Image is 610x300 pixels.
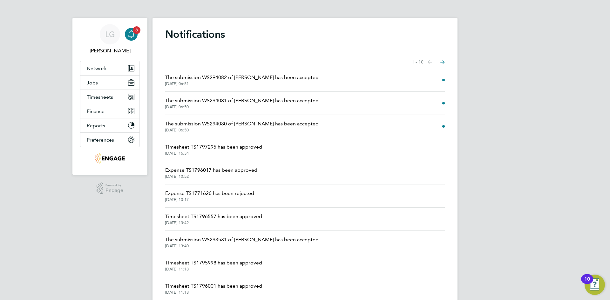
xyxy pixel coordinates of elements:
[585,275,605,295] button: Open Resource Center, 10 new notifications
[165,282,262,290] span: Timesheet TS1796001 has been approved
[584,279,590,287] div: 10
[80,104,139,118] button: Finance
[105,30,115,38] span: LG
[165,151,262,156] span: [DATE] 16:34
[165,104,319,110] span: [DATE] 06:50
[165,236,319,249] a: The submission WS293531 of [PERSON_NAME] has been accepted[DATE] 13:40
[165,74,319,86] a: The submission WS294082 of [PERSON_NAME] has been accepted[DATE] 06:51
[80,153,140,163] a: Go to home page
[95,153,125,163] img: tribuildsolutions-logo-retina.png
[87,80,98,86] span: Jobs
[105,183,123,188] span: Powered by
[165,220,262,225] span: [DATE] 13:42
[87,123,105,129] span: Reports
[87,108,105,114] span: Finance
[165,74,319,81] span: The submission WS294082 of [PERSON_NAME] has been accepted
[165,282,262,295] a: Timesheet TS1796001 has been approved[DATE] 11:18
[165,290,262,295] span: [DATE] 11:18
[412,59,424,65] span: 1 - 10
[165,97,319,104] span: The submission WS294081 of [PERSON_NAME] has been accepted
[87,94,113,100] span: Timesheets
[165,97,319,110] a: The submission WS294081 of [PERSON_NAME] has been accepted[DATE] 06:50
[72,18,147,175] nav: Main navigation
[105,188,123,193] span: Engage
[165,174,257,179] span: [DATE] 10:52
[87,65,107,71] span: Network
[125,24,138,44] a: 3
[80,24,140,55] a: LG[PERSON_NAME]
[80,118,139,132] button: Reports
[165,120,319,133] a: The submission WS294080 of [PERSON_NAME] has been accepted[DATE] 06:50
[165,236,319,243] span: The submission WS293531 of [PERSON_NAME] has been accepted
[165,259,262,272] a: Timesheet TS1795998 has been approved[DATE] 11:18
[165,259,262,267] span: Timesheet TS1795998 has been approved
[97,183,124,195] a: Powered byEngage
[165,166,257,174] span: Expense TS1796017 has been approved
[165,267,262,272] span: [DATE] 11:18
[165,197,254,202] span: [DATE] 10:17
[165,120,319,128] span: The submission WS294080 of [PERSON_NAME] has been accepted
[165,128,319,133] span: [DATE] 06:50
[165,190,254,202] a: Expense TS1771626 has been rejected[DATE] 10:17
[80,61,139,75] button: Network
[165,166,257,179] a: Expense TS1796017 has been approved[DATE] 10:52
[80,90,139,104] button: Timesheets
[412,56,445,69] nav: Select page of notifications list
[80,47,140,55] span: Lee Garrity
[165,143,262,156] a: Timesheet TS1797295 has been approved[DATE] 16:34
[80,133,139,147] button: Preferences
[165,243,319,249] span: [DATE] 13:40
[165,81,319,86] span: [DATE] 06:51
[80,76,139,90] button: Jobs
[165,190,254,197] span: Expense TS1771626 has been rejected
[165,213,262,225] a: Timesheet TS1796557 has been approved[DATE] 13:42
[165,213,262,220] span: Timesheet TS1796557 has been approved
[87,137,114,143] span: Preferences
[165,28,445,41] h1: Notifications
[133,26,140,34] span: 3
[165,143,262,151] span: Timesheet TS1797295 has been approved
